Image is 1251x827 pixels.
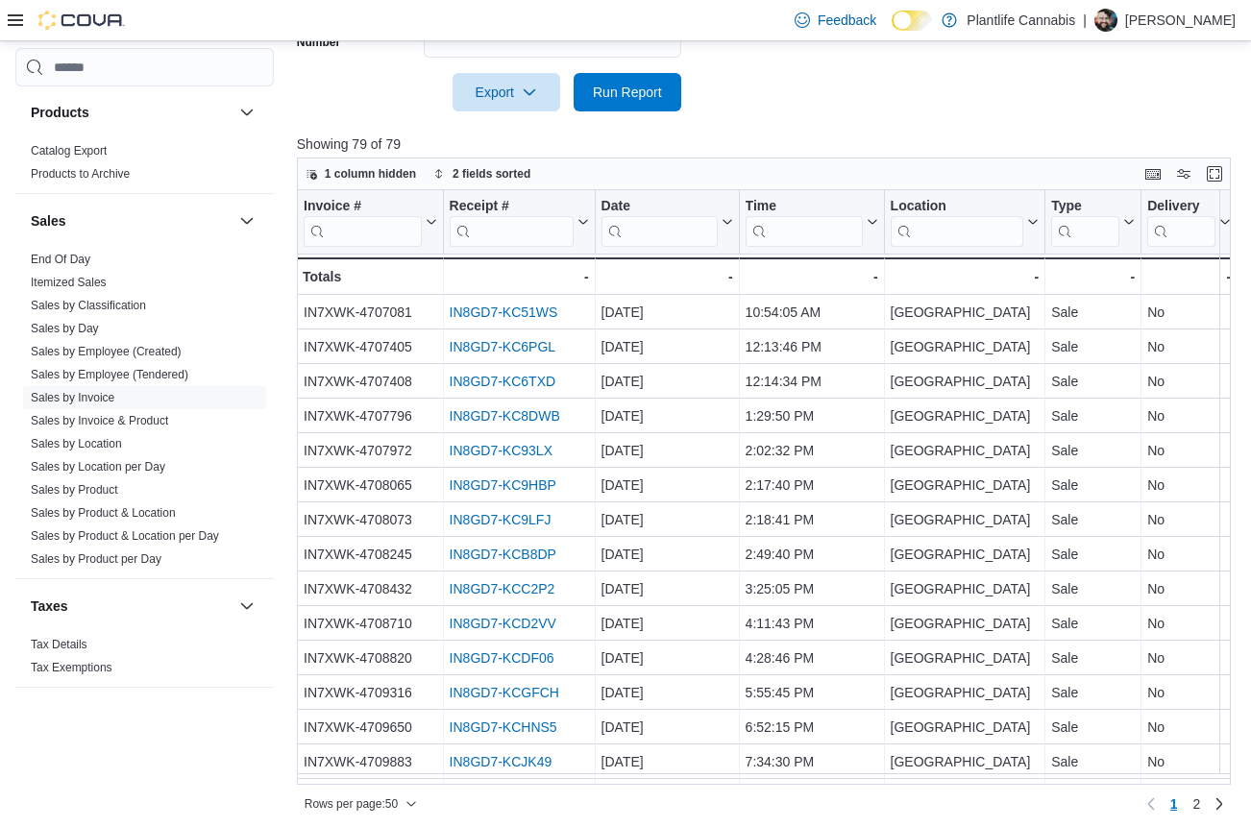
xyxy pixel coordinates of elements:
[1051,612,1135,635] div: Sale
[304,681,437,704] div: IN7XWK-4709316
[1147,265,1231,288] div: -
[449,547,555,562] a: IN8GD7-KCB8DP
[890,681,1039,704] div: [GEOGRAPHIC_DATA]
[31,299,146,312] a: Sales by Classification
[304,716,437,739] div: IN7XWK-4709650
[745,577,877,600] div: 3:25:05 PM
[1051,404,1135,427] div: Sale
[31,321,99,336] span: Sales by Day
[15,248,274,578] div: Sales
[31,459,165,474] span: Sales by Location per Day
[1208,792,1231,815] a: Next page
[1163,789,1209,819] ul: Pagination for preceding grid
[601,439,732,462] div: [DATE]
[31,143,107,158] span: Catalog Export
[745,681,877,704] div: 5:55:45 PM
[890,439,1039,462] div: [GEOGRAPHIC_DATA]
[449,685,558,700] a: IN8GD7-KCGFCH
[1147,198,1215,216] div: Delivery
[1163,789,1186,819] button: Page 1 of 2
[31,298,146,313] span: Sales by Classification
[601,716,732,739] div: [DATE]
[745,198,862,247] div: Time
[1147,198,1215,247] div: Delivery
[1051,681,1135,704] div: Sale
[31,506,176,520] a: Sales by Product & Location
[31,414,168,427] a: Sales by Invoice & Product
[31,167,130,181] a: Products to Archive
[235,209,258,232] button: Sales
[31,551,161,567] span: Sales by Product per Day
[449,265,588,288] div: -
[235,101,258,124] button: Products
[1147,474,1231,497] div: No
[31,345,182,358] a: Sales by Employee (Created)
[745,198,862,216] div: Time
[31,211,232,231] button: Sales
[304,543,437,566] div: IN7XWK-4708245
[449,719,556,735] a: IN8GD7-KCHNS5
[297,134,1240,154] p: Showing 79 of 79
[1147,543,1231,566] div: No
[1192,794,1200,814] span: 2
[1170,794,1178,814] span: 1
[601,577,732,600] div: [DATE]
[745,716,877,739] div: 6:52:15 PM
[449,198,573,216] div: Receipt #
[1147,370,1231,393] div: No
[31,322,99,335] a: Sales by Day
[304,646,437,669] div: IN7XWK-4708820
[890,404,1039,427] div: [GEOGRAPHIC_DATA]
[297,792,425,815] button: Rows per page:50
[31,211,66,231] h3: Sales
[304,335,437,358] div: IN7XWK-4707405
[304,750,437,773] div: IN7XWK-4709883
[890,646,1039,669] div: [GEOGRAPHIC_DATA]
[1094,9,1117,32] div: Wesley Lynch
[449,650,553,666] a: IN8GD7-KCDF06
[298,162,424,185] button: 1 column hidden
[464,73,549,111] span: Export
[31,252,90,267] span: End Of Day
[304,198,422,216] div: Invoice #
[1051,543,1135,566] div: Sale
[31,460,165,474] a: Sales by Location per Day
[449,616,555,631] a: IN8GD7-KCD2VV
[890,716,1039,739] div: [GEOGRAPHIC_DATA]
[1172,162,1195,185] button: Display options
[601,301,732,324] div: [DATE]
[1051,716,1135,739] div: Sale
[745,265,877,288] div: -
[745,543,877,566] div: 2:49:40 PM
[890,198,1023,247] div: Location
[1051,198,1119,216] div: Type
[890,335,1039,358] div: [GEOGRAPHIC_DATA]
[449,339,554,354] a: IN8GD7-KC6PGL
[1147,577,1231,600] div: No
[1147,716,1231,739] div: No
[601,335,732,358] div: [DATE]
[303,265,437,288] div: Totals
[1147,198,1231,247] button: Delivery
[890,370,1039,393] div: [GEOGRAPHIC_DATA]
[31,528,219,544] span: Sales by Product & Location per Day
[31,660,112,675] span: Tax Exemptions
[449,374,554,389] a: IN8GD7-KC6TXD
[1051,370,1135,393] div: Sale
[745,646,877,669] div: 4:28:46 PM
[1147,404,1231,427] div: No
[426,162,538,185] button: 2 fields sorted
[1147,508,1231,531] div: No
[892,31,893,32] span: Dark Mode
[1083,9,1087,32] p: |
[745,508,877,531] div: 2:18:41 PM
[31,661,112,674] a: Tax Exemptions
[1051,198,1119,247] div: Type
[601,198,717,247] div: Date
[449,512,551,527] a: IN8GD7-KC9LFJ
[890,474,1039,497] div: [GEOGRAPHIC_DATA]
[31,253,90,266] a: End Of Day
[31,390,114,405] span: Sales by Invoice
[890,198,1039,247] button: Location
[1140,792,1163,815] button: Previous page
